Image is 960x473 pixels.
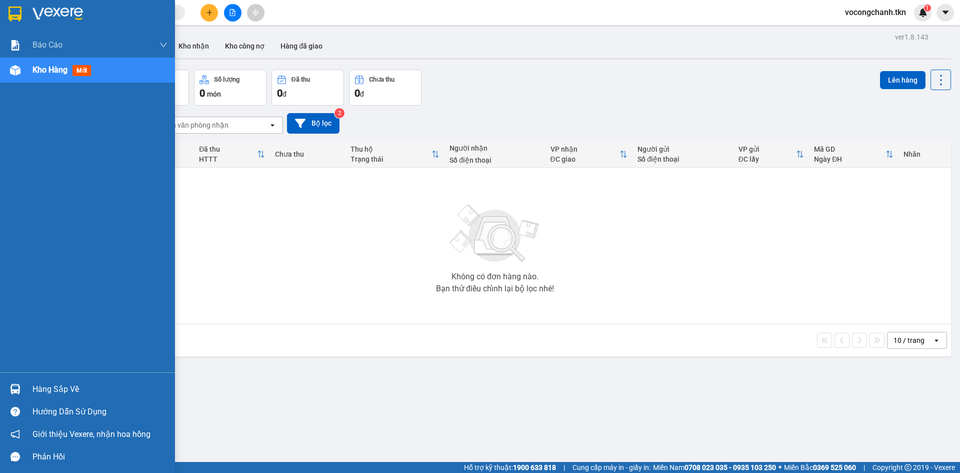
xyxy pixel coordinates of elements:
[32,404,167,419] div: Hướng dẫn sử dụng
[32,39,62,51] span: Báo cáo
[334,108,344,118] sup: 2
[287,113,339,134] button: Bộ lọc
[445,199,545,269] img: svg+xml;base64,PHN2ZyBjbGFzcz0ibGlzdC1wbHVnX19zdmciIHhtbG5zPSJodHRwOi8vd3d3LnczLm9yZy8yMDAwL3N2Zy...
[550,155,620,163] div: ĐC giao
[224,4,241,22] button: file-add
[8,7,21,22] img: logo-vxr
[738,155,796,163] div: ĐC lấy
[217,34,272,58] button: Kho công nợ
[903,150,946,158] div: Nhãn
[345,141,444,168] th: Toggle SortBy
[32,428,150,440] span: Giới thiệu Vexere, nhận hoa hồng
[904,464,911,471] span: copyright
[206,9,213,16] span: plus
[572,462,650,473] span: Cung cấp máy in - giấy in:
[291,76,310,83] div: Đã thu
[513,463,556,471] strong: 1900 633 818
[272,34,330,58] button: Hàng đã giao
[369,76,394,83] div: Chưa thu
[214,76,239,83] div: Số lượng
[360,90,364,98] span: đ
[199,87,205,99] span: 0
[194,141,270,168] th: Toggle SortBy
[932,336,940,344] svg: open
[936,4,954,22] button: caret-down
[925,5,929,12] span: 1
[194,70,266,106] button: Số lượng0món
[10,384,20,394] img: warehouse-icon
[10,452,20,461] span: message
[32,382,167,397] div: Hàng sắp về
[159,41,167,49] span: down
[563,462,565,473] span: |
[733,141,809,168] th: Toggle SortBy
[271,70,344,106] button: Đã thu0đ
[449,156,540,164] div: Số điện thoại
[863,462,865,473] span: |
[10,65,20,76] img: warehouse-icon
[545,141,633,168] th: Toggle SortBy
[895,32,928,43] div: ver 1.8.143
[72,65,91,76] span: mới
[199,155,257,163] div: HTTT
[275,150,340,158] div: Chưa thu
[170,34,217,58] button: Kho nhận
[653,462,776,473] span: Miền Nam
[880,71,925,89] button: Lên hàng
[814,155,885,163] div: Ngày ĐH
[252,9,259,16] span: aim
[350,145,431,153] div: Thu hộ
[354,87,360,99] span: 0
[738,145,796,153] div: VP gửi
[282,90,286,98] span: đ
[247,4,264,22] button: aim
[813,463,856,471] strong: 0369 525 060
[207,90,221,98] span: món
[229,9,236,16] span: file-add
[451,273,538,281] div: Không có đơn hàng nào.
[159,120,228,130] div: Chọn văn phòng nhận
[637,145,728,153] div: Người gửi
[199,145,257,153] div: Đã thu
[32,449,167,464] div: Phản hồi
[464,462,556,473] span: Hỗ trợ kỹ thuật:
[350,155,431,163] div: Trạng thái
[684,463,776,471] strong: 0708 023 035 - 0935 103 250
[277,87,282,99] span: 0
[809,141,898,168] th: Toggle SortBy
[32,65,67,75] span: Kho hàng
[637,155,728,163] div: Số điện thoại
[924,5,931,12] sup: 1
[200,4,218,22] button: plus
[10,407,20,416] span: question-circle
[10,429,20,439] span: notification
[349,70,421,106] button: Chưa thu0đ
[837,6,914,19] span: vocongchanh.tkn
[814,145,885,153] div: Mã GD
[550,145,620,153] div: VP nhận
[449,144,540,152] div: Người nhận
[941,8,950,17] span: caret-down
[778,465,781,469] span: ⚪️
[268,121,276,129] svg: open
[10,40,20,51] img: solution-icon
[784,462,856,473] span: Miền Bắc
[918,8,927,17] img: icon-new-feature
[436,285,554,293] div: Bạn thử điều chỉnh lại bộ lọc nhé!
[893,335,924,345] div: 10 / trang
